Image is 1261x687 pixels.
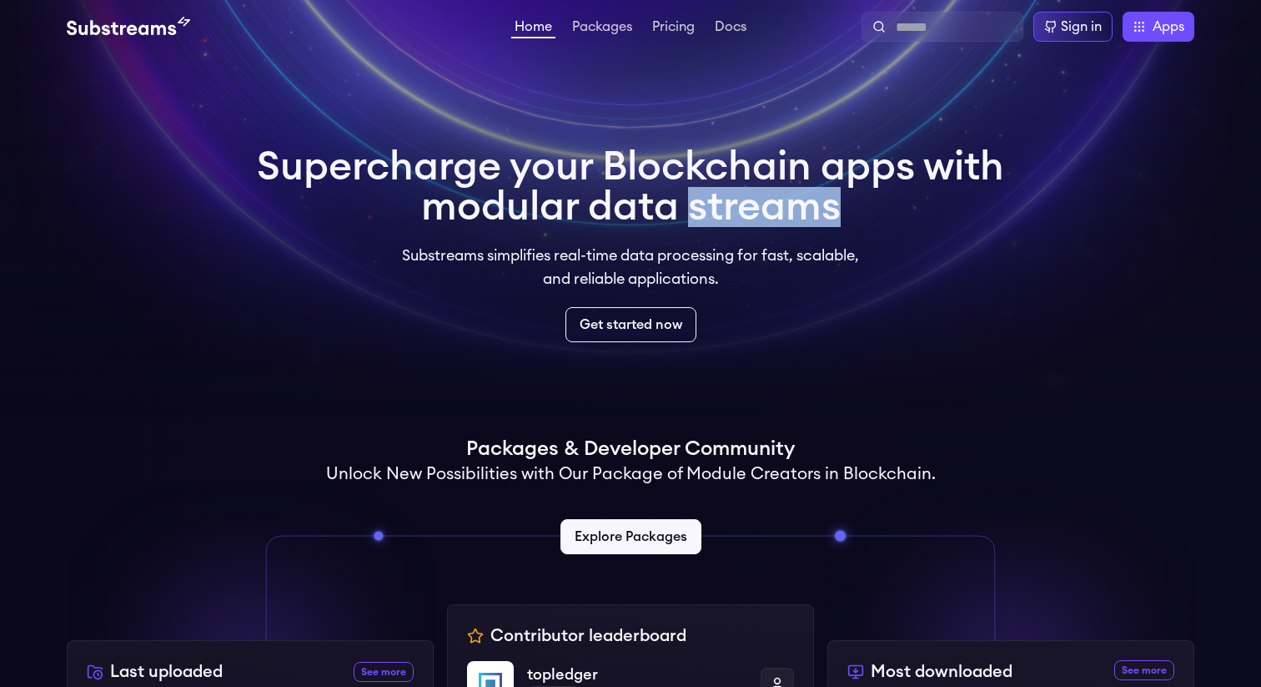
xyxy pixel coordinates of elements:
h1: Packages & Developer Community [466,436,795,462]
a: See more most downloaded packages [1114,660,1174,680]
h2: Unlock New Possibilities with Our Package of Module Creators in Blockchain. [326,462,936,486]
a: Home [511,20,555,38]
p: topledger [527,663,747,686]
a: Packages [569,20,636,37]
img: Substream's logo [67,17,190,37]
a: Docs [711,20,750,37]
span: Apps [1153,17,1184,37]
p: Substreams simplifies real-time data processing for fast, scalable, and reliable applications. [390,244,871,290]
a: See more recently uploaded packages [354,662,414,682]
a: Sign in [1033,12,1113,42]
a: Get started now [565,307,696,342]
a: Pricing [649,20,698,37]
div: Sign in [1061,17,1102,37]
h1: Supercharge your Blockchain apps with modular data streams [257,147,1004,227]
a: Explore Packages [560,519,701,554]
